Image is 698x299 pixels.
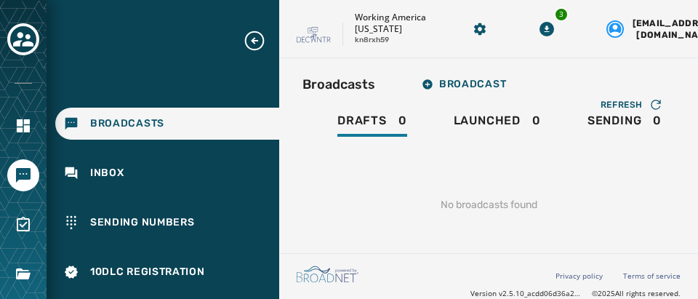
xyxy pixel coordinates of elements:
button: Expand sub nav menu [243,29,278,52]
a: Navigate to Surveys [7,209,39,241]
div: 0 [337,113,407,137]
span: Refresh [601,99,643,111]
a: Navigate to 10DLC Registration [55,256,279,288]
button: Toggle account select drawer [7,23,39,55]
span: v2.5.10_acdd06d36a2d477687e21de5ea907d8c03850ae9 [499,288,580,299]
span: Broadcasts [90,116,164,131]
a: Navigate to Files [7,258,39,290]
p: kn8rxh59 [355,35,389,46]
a: Navigate to Home [7,110,39,142]
a: Navigate to Sending Numbers [55,207,279,239]
span: Launched [454,113,521,128]
span: Sending Numbers [90,215,195,230]
div: No broadcasts found [302,175,675,236]
a: Terms of service [623,271,681,281]
button: Broadcast [410,70,518,99]
span: Inbox [90,166,124,180]
div: 3 [554,7,569,22]
div: 0 [454,113,541,137]
span: Sending [587,113,642,128]
span: Version [470,288,580,299]
a: Launched0 [442,106,553,140]
div: 0 [587,113,662,137]
button: Manage global settings [467,16,493,42]
button: Download Menu [534,16,560,42]
span: Drafts [337,113,387,128]
p: Working America [US_STATE] [355,12,426,35]
span: Broadcast [422,79,506,90]
a: Navigate to Broadcasts [55,108,279,140]
a: Privacy policy [555,271,603,281]
a: Sending0 [576,106,673,140]
a: Drafts0 [326,106,419,140]
a: Navigate to Messaging [7,159,39,191]
span: © 2025 All rights reserved. [592,288,681,298]
span: 10DLC Registration [90,265,205,279]
h2: Broadcasts [302,74,375,95]
button: Refresh [589,93,675,116]
a: Navigate to Inbox [55,157,279,189]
